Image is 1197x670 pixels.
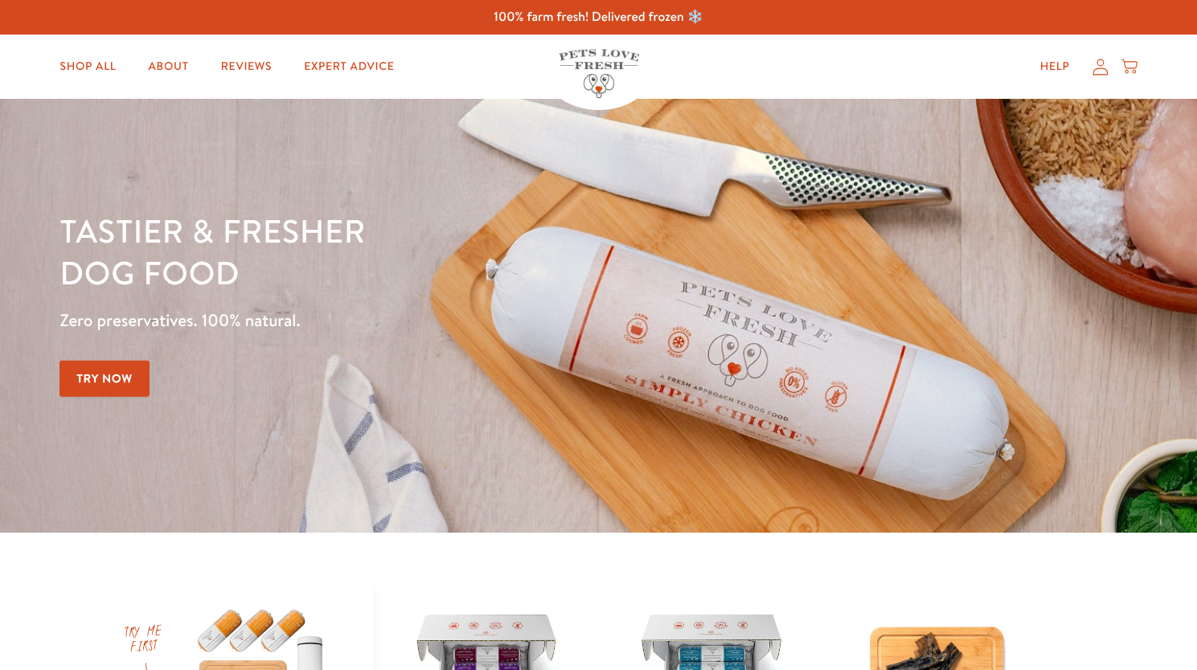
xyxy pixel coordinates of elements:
a: Expert Advice [291,51,407,83]
a: Help [1027,51,1083,83]
img: Pets Love Fresh [559,49,639,98]
a: Shop All [47,51,129,83]
h1: Tastier & fresher dog food [59,210,777,293]
a: Reviews [208,51,285,83]
a: Try Now [59,361,150,397]
a: About [136,51,202,83]
p: Zero preservatives. 100% natural. [59,306,777,335]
